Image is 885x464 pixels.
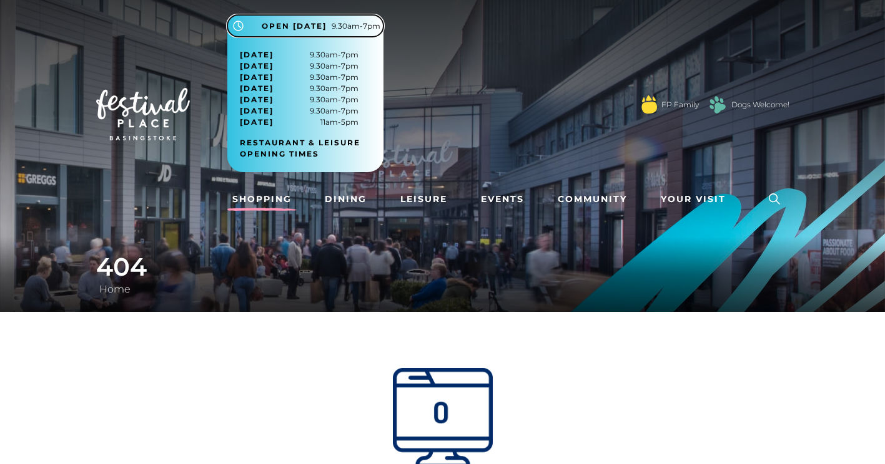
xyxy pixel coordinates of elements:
[227,15,383,37] button: Open [DATE] 9.30am-7pm
[240,105,358,117] span: 9.30am-7pm
[96,252,789,282] h1: 404
[240,94,274,105] span: [DATE]
[240,60,274,72] span: [DATE]
[332,21,380,32] span: 9.30am-7pm
[240,94,358,105] span: 9.30am-7pm
[240,49,274,60] span: [DATE]
[262,21,327,32] span: Open [DATE]
[240,105,274,117] span: [DATE]
[240,60,358,72] span: 9.30am-7pm
[240,83,274,94] span: [DATE]
[661,193,726,206] span: Your Visit
[240,83,358,94] span: 9.30am-7pm
[731,99,789,110] a: Dogs Welcome!
[240,117,358,128] span: 11am-5pm
[240,49,358,60] span: 9.30am-7pm
[476,188,529,211] a: Events
[661,99,699,110] a: FP Family
[320,188,372,211] a: Dining
[395,188,452,211] a: Leisure
[240,137,380,160] a: Restaurant & Leisure opening times
[240,72,358,83] span: 9.30am-7pm
[96,88,190,140] img: Festival Place Logo
[227,188,297,211] a: Shopping
[96,283,134,295] a: Home
[240,117,274,128] span: [DATE]
[553,188,632,211] a: Community
[240,72,274,83] span: [DATE]
[656,188,737,211] a: Your Visit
